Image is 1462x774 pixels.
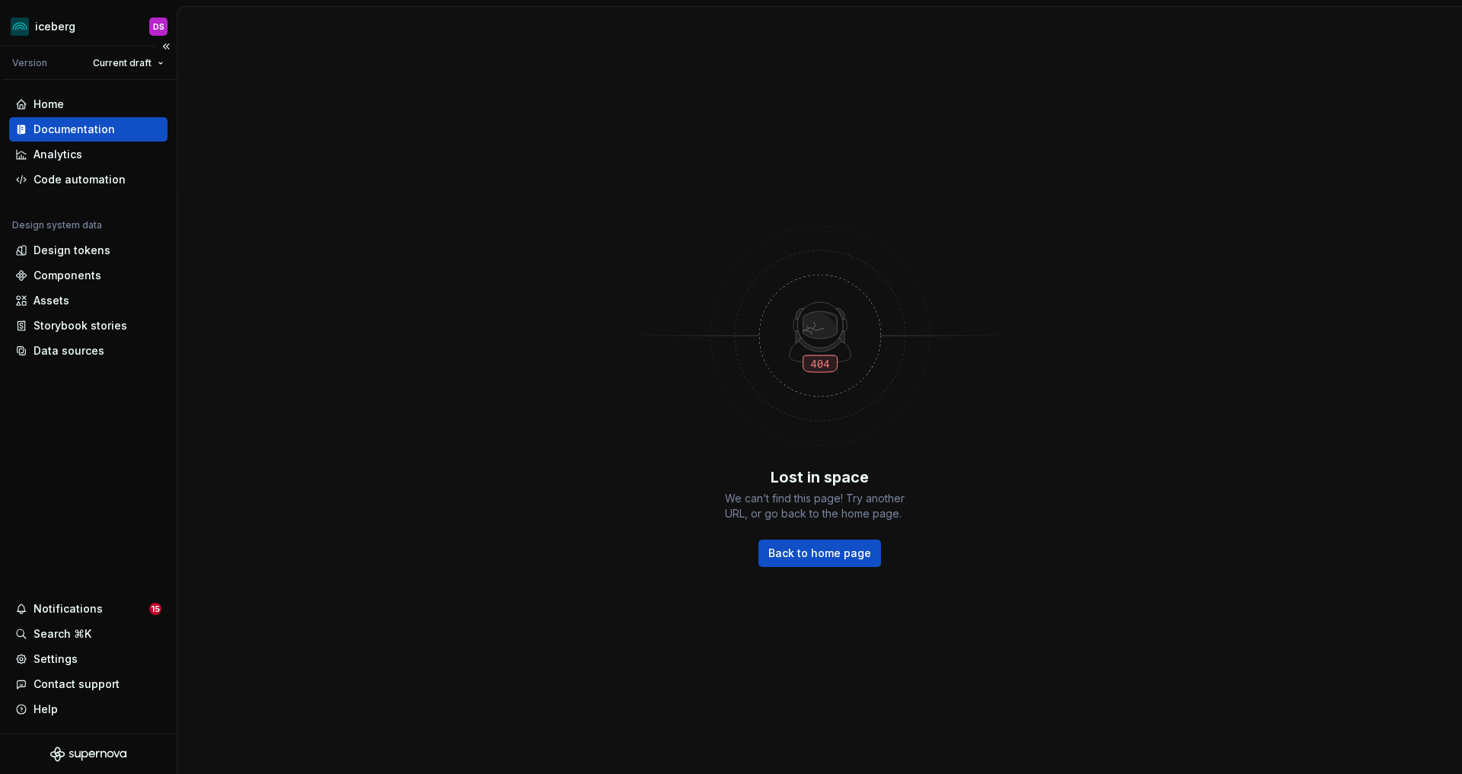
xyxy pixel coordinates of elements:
button: Notifications15 [9,597,168,621]
svg: Supernova Logo [50,747,126,762]
img: 418c6d47-6da6-4103-8b13-b5999f8989a1.png [11,18,29,36]
div: Notifications [34,601,103,616]
div: Components [34,268,101,283]
a: Back to home page [758,540,881,567]
div: Version [12,57,47,69]
span: 15 [149,603,161,615]
div: Analytics [34,147,82,162]
a: Data sources [9,339,168,363]
div: Contact support [34,677,120,692]
div: Code automation [34,172,126,187]
a: Home [9,92,168,116]
a: Code automation [9,167,168,192]
div: Data sources [34,343,104,358]
span: We can’t find this page! Try another URL, or go back to the home page. [725,491,915,521]
button: Search ⌘K [9,622,168,646]
div: Settings [34,651,78,667]
div: Search ⌘K [34,626,91,642]
a: Assets [9,288,168,313]
a: Design tokens [9,238,168,263]
span: Current draft [93,57,152,69]
div: Help [34,702,58,717]
a: Storybook stories [9,314,168,338]
div: Design system data [12,219,102,231]
a: Settings [9,647,168,671]
button: Contact support [9,672,168,696]
button: icebergDS [3,10,174,43]
div: iceberg [35,19,75,34]
p: Lost in space [771,467,869,488]
div: Documentation [34,122,115,137]
div: Assets [34,293,69,308]
a: Components [9,263,168,288]
span: Back to home page [768,546,871,561]
a: Analytics [9,142,168,167]
a: Documentation [9,117,168,142]
button: Help [9,697,168,721]
button: Current draft [86,53,171,74]
div: DS [153,21,164,33]
div: Design tokens [34,243,110,258]
div: Home [34,97,64,112]
div: Storybook stories [34,318,127,333]
button: Collapse sidebar [155,36,177,57]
